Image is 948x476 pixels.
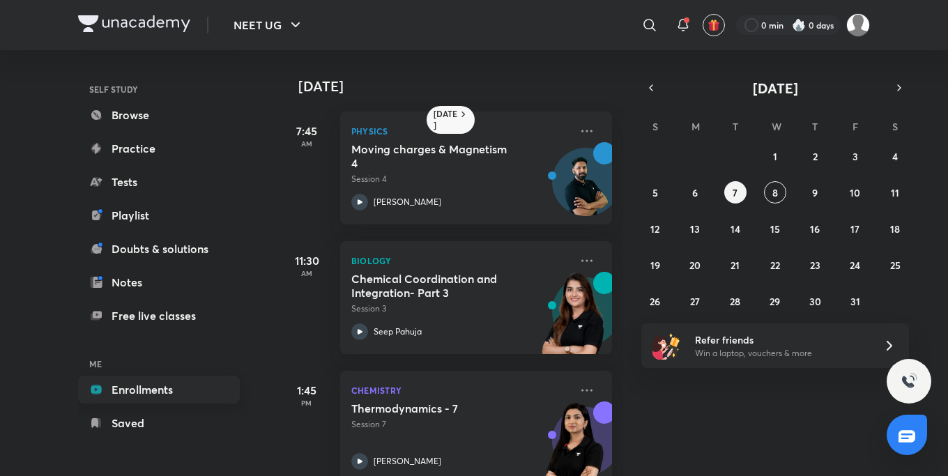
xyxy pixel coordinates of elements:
[279,123,335,139] h5: 7:45
[351,418,570,431] p: Session 7
[644,290,666,312] button: October 26, 2025
[652,186,658,199] abbr: October 5, 2025
[890,222,900,236] abbr: October 18, 2025
[78,15,190,36] a: Company Logo
[684,254,706,276] button: October 20, 2025
[692,186,698,199] abbr: October 6, 2025
[695,332,866,347] h6: Refer friends
[884,254,906,276] button: October 25, 2025
[225,11,312,39] button: NEET UG
[644,217,666,240] button: October 12, 2025
[850,295,860,308] abbr: October 31, 2025
[279,139,335,148] p: AM
[892,120,898,133] abbr: Saturday
[850,222,859,236] abbr: October 17, 2025
[78,268,240,296] a: Notes
[884,181,906,204] button: October 11, 2025
[764,217,786,240] button: October 15, 2025
[351,123,570,139] p: Physics
[690,222,700,236] abbr: October 13, 2025
[812,120,818,133] abbr: Thursday
[78,77,240,101] h6: SELF STUDY
[535,272,612,368] img: unacademy
[78,201,240,229] a: Playlist
[810,259,820,272] abbr: October 23, 2025
[730,295,740,308] abbr: October 28, 2025
[279,399,335,407] p: PM
[724,217,747,240] button: October 14, 2025
[792,18,806,32] img: streak
[374,455,441,468] p: [PERSON_NAME]
[78,235,240,263] a: Doubts & solutions
[708,19,720,31] img: avatar
[733,186,737,199] abbr: October 7, 2025
[351,302,570,315] p: Session 3
[351,272,525,300] h5: Chemical Coordination and Integration- Part 3
[374,196,441,208] p: [PERSON_NAME]
[731,259,740,272] abbr: October 21, 2025
[850,186,860,199] abbr: October 10, 2025
[884,217,906,240] button: October 18, 2025
[652,120,658,133] abbr: Sunday
[644,181,666,204] button: October 5, 2025
[813,150,818,163] abbr: October 2, 2025
[78,409,240,437] a: Saved
[78,352,240,376] h6: ME
[78,15,190,32] img: Company Logo
[351,142,525,170] h5: Moving charges & Magnetism 4
[850,259,860,272] abbr: October 24, 2025
[553,155,620,222] img: Avatar
[351,382,570,399] p: Chemistry
[764,181,786,204] button: October 8, 2025
[78,135,240,162] a: Practice
[804,217,826,240] button: October 16, 2025
[650,222,659,236] abbr: October 12, 2025
[890,259,901,272] abbr: October 25, 2025
[684,217,706,240] button: October 13, 2025
[703,14,725,36] button: avatar
[724,181,747,204] button: October 7, 2025
[772,120,781,133] abbr: Wednesday
[733,120,738,133] abbr: Tuesday
[812,186,818,199] abbr: October 9, 2025
[650,295,660,308] abbr: October 26, 2025
[724,290,747,312] button: October 28, 2025
[884,145,906,167] button: October 4, 2025
[901,373,917,390] img: ttu
[804,181,826,204] button: October 9, 2025
[78,101,240,129] a: Browse
[770,222,780,236] abbr: October 15, 2025
[844,181,866,204] button: October 10, 2025
[773,150,777,163] abbr: October 1, 2025
[764,254,786,276] button: October 22, 2025
[690,295,700,308] abbr: October 27, 2025
[279,382,335,399] h5: 1:45
[78,168,240,196] a: Tests
[772,186,778,199] abbr: October 8, 2025
[809,295,821,308] abbr: October 30, 2025
[78,376,240,404] a: Enrollments
[804,290,826,312] button: October 30, 2025
[695,347,866,360] p: Win a laptop, vouchers & more
[644,254,666,276] button: October 19, 2025
[661,78,889,98] button: [DATE]
[810,222,820,236] abbr: October 16, 2025
[891,186,899,199] abbr: October 11, 2025
[78,302,240,330] a: Free live classes
[844,145,866,167] button: October 3, 2025
[684,290,706,312] button: October 27, 2025
[764,290,786,312] button: October 29, 2025
[804,254,826,276] button: October 23, 2025
[691,120,700,133] abbr: Monday
[844,217,866,240] button: October 17, 2025
[804,145,826,167] button: October 2, 2025
[853,120,858,133] abbr: Friday
[844,290,866,312] button: October 31, 2025
[764,145,786,167] button: October 1, 2025
[298,78,626,95] h4: [DATE]
[684,181,706,204] button: October 6, 2025
[279,252,335,269] h5: 11:30
[892,150,898,163] abbr: October 4, 2025
[689,259,701,272] abbr: October 20, 2025
[846,13,870,37] img: Bushra Fathima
